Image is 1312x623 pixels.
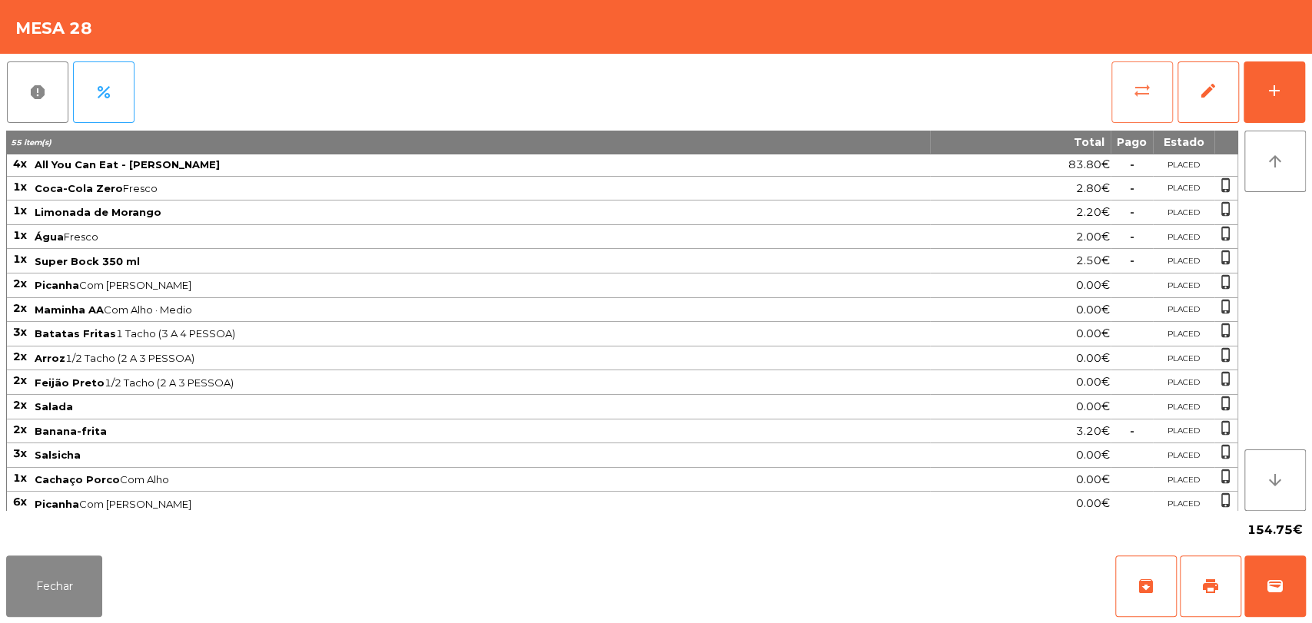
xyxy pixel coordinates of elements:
span: 2x [13,301,27,315]
td: PLACED [1153,395,1214,419]
span: Picanha [35,498,79,510]
span: Cachaço Porco [35,473,120,485]
span: wallet [1266,577,1284,595]
span: phone_iphone [1218,177,1234,193]
span: Limonada de Morango [35,206,161,218]
span: edit [1199,81,1217,100]
span: Arroz [35,352,65,364]
span: Super Bock 350 ml [35,255,140,267]
span: archive [1137,577,1155,595]
i: arrow_upward [1266,152,1284,171]
span: Coca-Cola Zero [35,182,123,194]
div: add [1265,81,1284,100]
button: arrow_upward [1244,131,1306,192]
span: Fresco [35,230,928,243]
span: phone_iphone [1218,226,1234,241]
span: Com [PERSON_NAME] [35,498,928,510]
td: PLACED [1153,273,1214,298]
button: archive [1115,555,1177,617]
span: 55 item(s) [11,138,51,147]
h4: Mesa 28 [15,17,92,40]
span: - [1130,181,1134,195]
span: sync_alt [1133,81,1151,100]
button: add [1244,61,1305,123]
span: phone_iphone [1218,420,1234,436]
span: 1/2 Tacho (2 A 3 PESSOA) [35,352,928,364]
span: Com [PERSON_NAME] [35,279,928,291]
button: percent [73,61,135,123]
button: report [7,61,68,123]
span: 4x [13,157,27,171]
span: 1x [13,228,27,242]
span: - [1130,424,1134,438]
span: Maminha AA [35,303,104,316]
span: - [1130,205,1134,219]
span: phone_iphone [1218,274,1234,290]
span: - [1130,157,1134,171]
span: 2.00€ [1076,227,1110,247]
span: 0.00€ [1076,348,1110,369]
span: 2x [13,423,27,436]
th: Pago [1111,131,1153,154]
span: phone_iphone [1218,201,1234,217]
span: - [1130,230,1134,244]
span: 0.00€ [1076,300,1110,320]
span: Picanha [35,279,79,291]
button: sync_alt [1111,61,1173,123]
span: Feijão Preto [35,376,105,389]
span: Água [35,230,64,243]
span: - [1130,254,1134,267]
button: print [1180,555,1241,617]
td: PLACED [1153,492,1214,516]
span: 1/2 Tacho (2 A 3 PESSOA) [35,376,928,389]
span: 1 Tacho (3 A 4 PESSOA) [35,327,928,340]
span: 3x [13,325,27,339]
td: PLACED [1153,346,1214,371]
span: 2x [13,350,27,363]
span: phone_iphone [1218,469,1234,484]
span: phone_iphone [1218,492,1234,508]
span: 2.20€ [1076,202,1110,223]
span: 1x [13,204,27,217]
i: arrow_downward [1266,471,1284,489]
span: 1x [13,471,27,485]
span: Com Alho · Medio [35,303,928,316]
span: 0.00€ [1076,445,1110,466]
span: phone_iphone [1218,444,1234,459]
td: PLACED [1153,443,1214,468]
span: 0.00€ [1076,275,1110,296]
td: PLACED [1153,468,1214,492]
td: PLACED [1153,200,1214,225]
span: 2x [13,373,27,387]
span: Fresco [35,182,928,194]
th: Total [930,131,1111,154]
span: print [1201,577,1220,595]
span: Salada [35,400,73,413]
span: 2x [13,277,27,290]
td: PLACED [1153,419,1214,444]
td: PLACED [1153,298,1214,323]
td: PLACED [1153,249,1214,273]
span: 3x [13,446,27,460]
td: PLACED [1153,225,1214,250]
span: Batatas Fritas [35,327,116,340]
td: PLACED [1153,154,1214,177]
span: phone_iphone [1218,250,1234,265]
span: 0.00€ [1076,469,1110,490]
span: report [28,83,47,101]
td: PLACED [1153,322,1214,346]
span: 0.00€ [1076,493,1110,514]
span: 83.80€ [1068,154,1110,175]
span: 3.20€ [1076,421,1110,442]
span: 2.50€ [1076,250,1110,271]
button: wallet [1244,555,1306,617]
button: Fechar [6,555,102,617]
span: percent [95,83,113,101]
button: edit [1177,61,1239,123]
span: 154.75€ [1247,519,1303,542]
span: 1x [13,180,27,194]
span: 0.00€ [1076,396,1110,417]
span: 0.00€ [1076,323,1110,344]
td: PLACED [1153,370,1214,395]
span: phone_iphone [1218,396,1234,411]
